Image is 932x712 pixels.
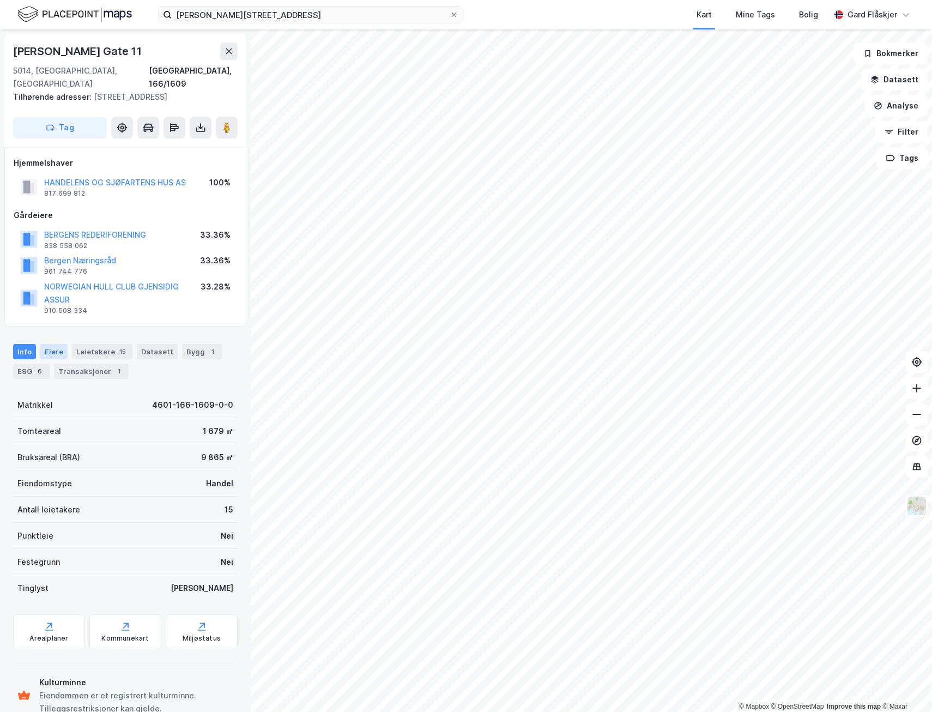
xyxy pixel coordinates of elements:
[200,228,231,242] div: 33.36%
[13,364,50,379] div: ESG
[209,176,231,189] div: 100%
[203,425,233,438] div: 1 679 ㎡
[113,366,124,377] div: 1
[221,556,233,569] div: Nei
[13,117,107,138] button: Tag
[854,43,928,64] button: Bokmerker
[697,8,712,21] div: Kart
[877,660,932,712] div: Kontrollprogram for chat
[44,189,85,198] div: 817 699 812
[848,8,897,21] div: Gard Flåskjer
[137,344,178,359] div: Datasett
[201,451,233,464] div: 9 865 ㎡
[54,364,129,379] div: Transaksjoner
[736,8,775,21] div: Mine Tags
[39,676,233,689] div: Kulturminne
[827,703,881,710] a: Improve this map
[17,556,60,569] div: Festegrunn
[201,280,231,293] div: 33.28%
[17,582,49,595] div: Tinglyst
[17,5,132,24] img: logo.f888ab2527a4732fd821a326f86c7f29.svg
[17,477,72,490] div: Eiendomstype
[149,64,238,90] div: [GEOGRAPHIC_DATA], 166/1609
[861,69,928,90] button: Datasett
[101,634,149,643] div: Kommunekart
[14,209,237,222] div: Gårdeiere
[183,634,221,643] div: Miljøstatus
[13,43,144,60] div: [PERSON_NAME] Gate 11
[17,451,80,464] div: Bruksareal (BRA)
[72,344,132,359] div: Leietakere
[13,64,149,90] div: 5014, [GEOGRAPHIC_DATA], [GEOGRAPHIC_DATA]
[17,399,53,412] div: Matrikkel
[13,90,229,104] div: [STREET_ADDRESS]
[877,147,928,169] button: Tags
[739,703,769,710] a: Mapbox
[44,306,87,315] div: 910 508 334
[207,346,218,357] div: 1
[171,582,233,595] div: [PERSON_NAME]
[152,399,233,412] div: 4601-166-1609-0-0
[225,503,233,516] div: 15
[117,346,128,357] div: 15
[34,366,45,377] div: 6
[44,267,87,276] div: 961 744 776
[13,344,36,359] div: Info
[17,503,80,516] div: Antall leietakere
[206,477,233,490] div: Handel
[864,95,928,117] button: Analyse
[14,156,237,170] div: Hjemmelshaver
[771,703,824,710] a: OpenStreetMap
[221,529,233,542] div: Nei
[44,242,87,250] div: 838 558 062
[182,344,222,359] div: Bygg
[17,425,61,438] div: Tomteareal
[200,254,231,267] div: 33.36%
[29,634,68,643] div: Arealplaner
[17,529,53,542] div: Punktleie
[13,92,94,101] span: Tilhørende adresser:
[906,496,927,516] img: Z
[875,121,928,143] button: Filter
[877,660,932,712] iframe: Chat Widget
[799,8,818,21] div: Bolig
[172,7,450,23] input: Søk på adresse, matrikkel, gårdeiere, leietakere eller personer
[40,344,68,359] div: Eiere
